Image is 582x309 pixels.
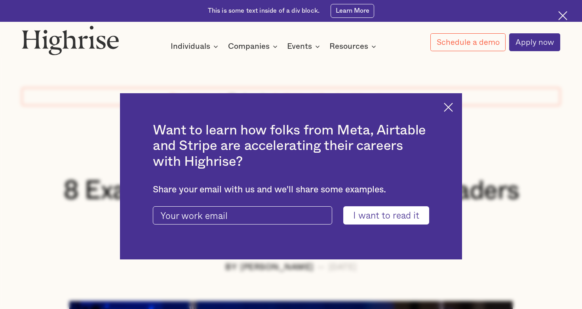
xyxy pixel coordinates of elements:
h2: Want to learn how folks from Meta, Airtable and Stripe are accelerating their careers with Highrise? [153,123,429,170]
img: Cross icon [444,103,453,112]
div: Events [287,42,312,51]
div: Individuals [171,42,210,51]
div: Resources [329,42,378,51]
form: current-ascender-blog-article-modal-form [153,206,429,225]
a: Apply now [509,33,560,51]
div: This is some text inside of a div block. [208,7,320,15]
div: Share your email with us and we'll share some examples. [153,184,429,195]
img: Highrise logo [22,25,119,55]
div: Companies [228,42,270,51]
div: Individuals [171,42,221,51]
a: Schedule a demo [430,33,506,51]
img: Cross icon [558,11,567,20]
div: Companies [228,42,280,51]
input: I want to read it [343,206,429,225]
div: Resources [329,42,368,51]
div: Events [287,42,322,51]
input: Your work email [153,206,332,225]
a: Learn More [331,4,375,18]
